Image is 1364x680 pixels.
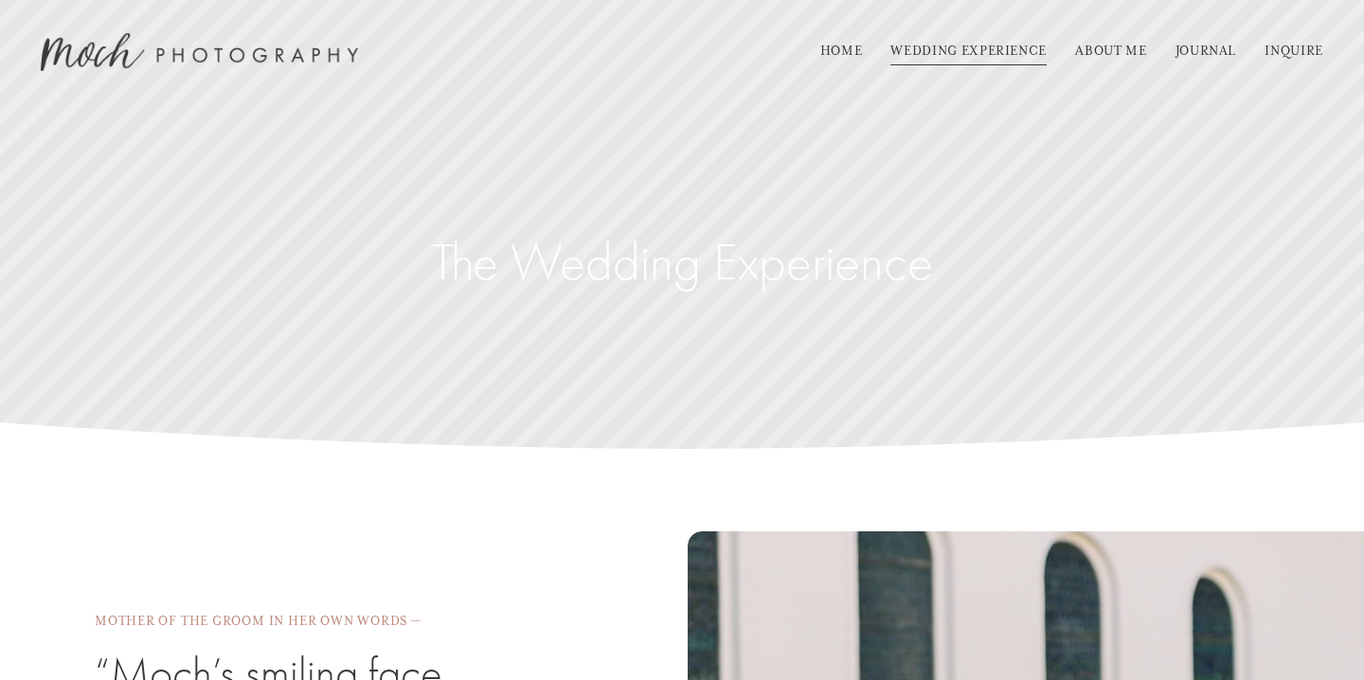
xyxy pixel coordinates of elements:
[1176,37,1236,67] a: JOURNAL
[432,232,933,293] span: The Wedding Experience
[1075,37,1146,67] a: ABOUT ME
[1265,37,1322,67] a: INQUIRE
[890,37,1047,67] a: WEDDING EXPERIENCE
[820,37,863,67] a: HOME
[95,613,422,629] span: MOTHER OF THE GROOM IN HER OWN WORDS —
[41,33,358,71] img: Moch Snyder Photography | Destination Wedding &amp; Lifestyle Film Photographer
